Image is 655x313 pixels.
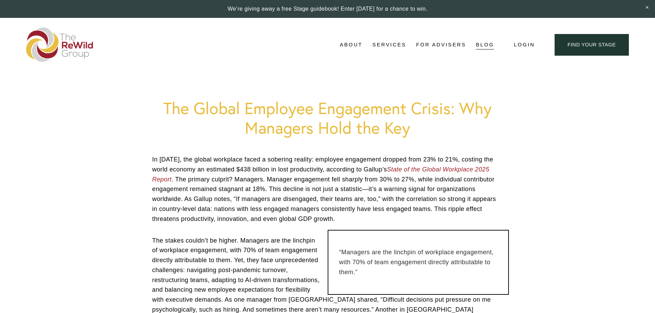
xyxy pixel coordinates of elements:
[152,155,503,224] p: In [DATE], the global workplace faced a sobering reality: employee engagement dropped from 23% to...
[340,40,362,49] span: About
[372,40,406,50] a: folder dropdown
[339,249,341,256] span: “
[514,40,535,49] a: Login
[340,40,362,50] a: folder dropdown
[339,247,497,277] blockquote: Managers are the linchpin of workplace engagement, with 70% of team engagement directly attributa...
[26,27,94,62] img: The ReWild Group
[152,166,490,183] a: State of the Global Workplace 2025 Report
[355,269,357,276] span: ”
[555,34,629,56] a: find your stage
[152,98,503,137] h1: The Global Employee Engagement Crisis: Why Managers Hold the Key
[372,40,406,49] span: Services
[416,40,466,50] a: For Advisers
[476,40,494,50] a: Blog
